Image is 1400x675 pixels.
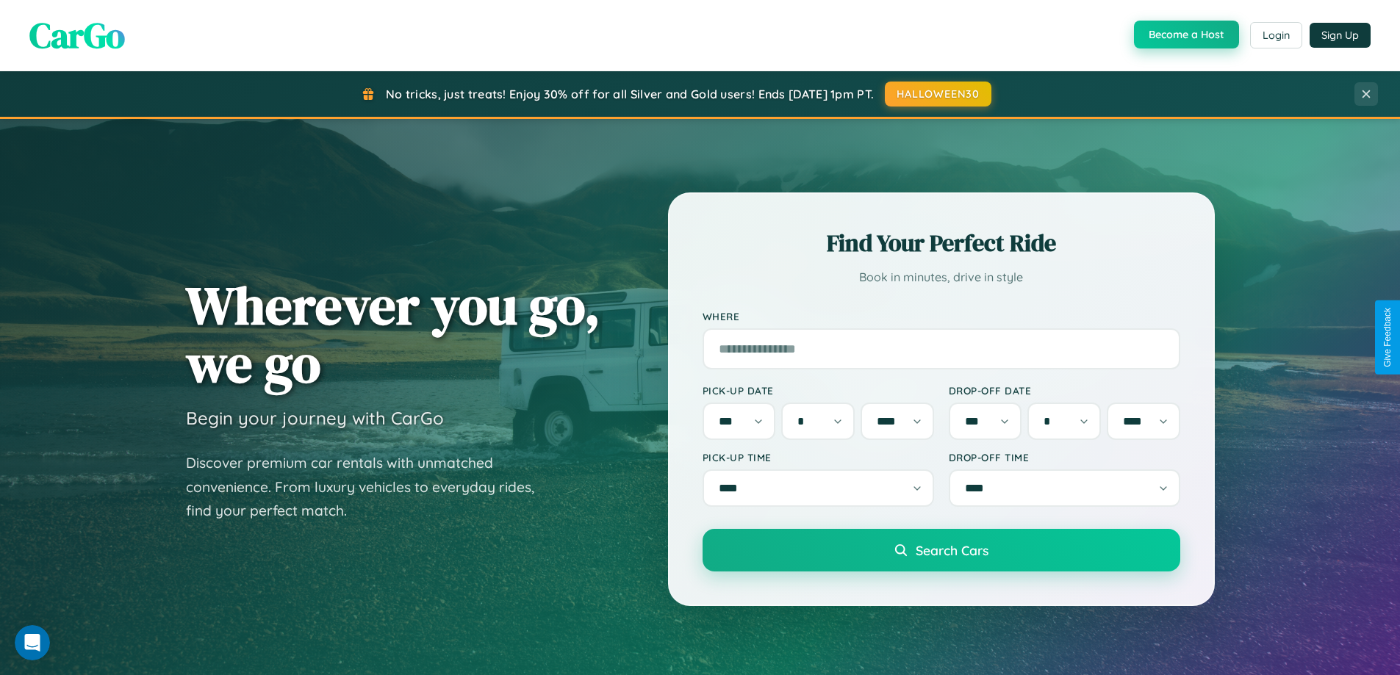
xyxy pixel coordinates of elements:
h1: Wherever you go, we go [186,276,600,392]
iframe: Intercom live chat [15,625,50,660]
label: Where [703,310,1180,322]
button: Sign Up [1310,23,1371,48]
button: Login [1250,22,1302,48]
h2: Find Your Perfect Ride [703,227,1180,259]
label: Drop-off Time [949,451,1180,463]
button: Become a Host [1134,21,1239,48]
p: Book in minutes, drive in style [703,267,1180,288]
p: Discover premium car rentals with unmatched convenience. From luxury vehicles to everyday rides, ... [186,451,553,523]
label: Pick-up Date [703,384,934,397]
h3: Begin your journey with CarGo [186,407,444,429]
button: HALLOWEEN30 [885,82,991,107]
span: CarGo [29,11,125,59]
span: No tricks, just treats! Enjoy 30% off for all Silver and Gold users! Ends [DATE] 1pm PT. [386,87,874,101]
label: Pick-up Time [703,451,934,463]
span: Search Cars [916,542,988,558]
button: Search Cars [703,529,1180,571]
label: Drop-off Date [949,384,1180,397]
div: Give Feedback [1382,308,1393,367]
